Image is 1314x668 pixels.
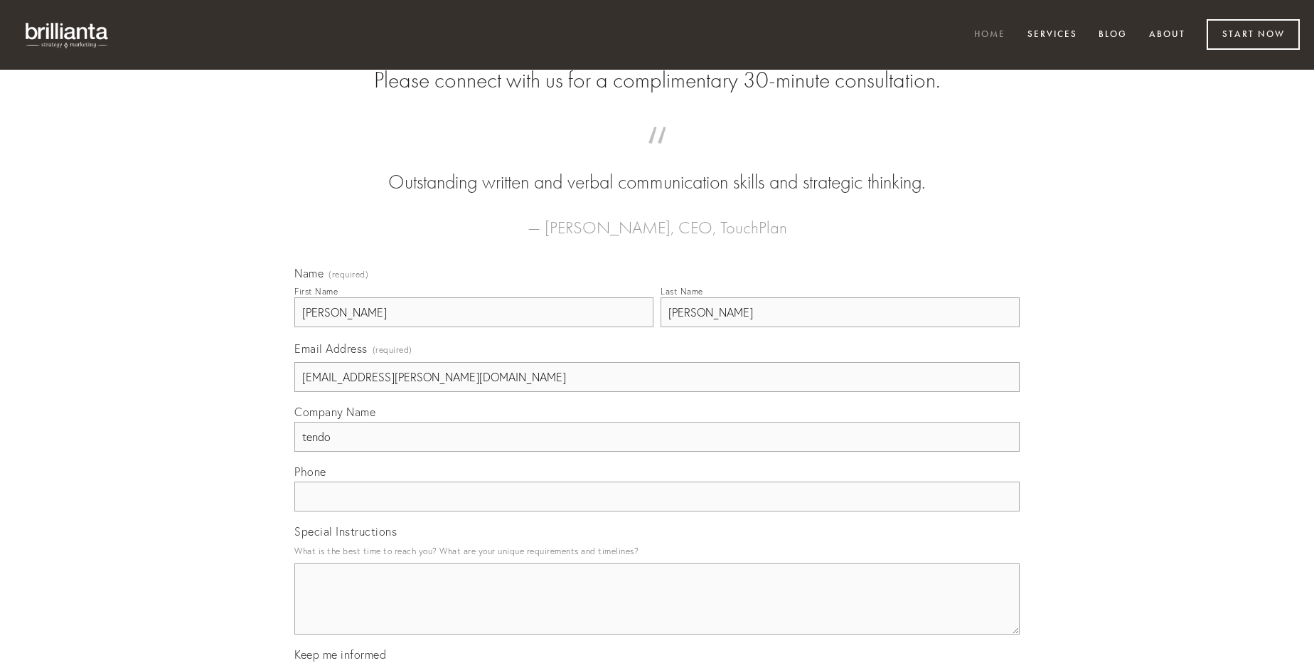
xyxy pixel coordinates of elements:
[294,465,326,479] span: Phone
[294,286,338,297] div: First Name
[294,647,386,662] span: Keep me informed
[294,524,397,539] span: Special Instructions
[294,405,375,419] span: Company Name
[1140,23,1195,47] a: About
[1018,23,1086,47] a: Services
[294,541,1020,561] p: What is the best time to reach you? What are your unique requirements and timelines?
[373,340,412,359] span: (required)
[317,141,997,169] span: “
[965,23,1015,47] a: Home
[328,270,368,279] span: (required)
[14,14,121,55] img: brillianta - research, strategy, marketing
[294,266,324,280] span: Name
[294,67,1020,94] h2: Please connect with us for a complimentary 30-minute consultation.
[317,141,997,196] blockquote: Outstanding written and verbal communication skills and strategic thinking.
[317,196,997,242] figcaption: — [PERSON_NAME], CEO, TouchPlan
[1089,23,1136,47] a: Blog
[294,341,368,356] span: Email Address
[661,286,703,297] div: Last Name
[1207,19,1300,50] a: Start Now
